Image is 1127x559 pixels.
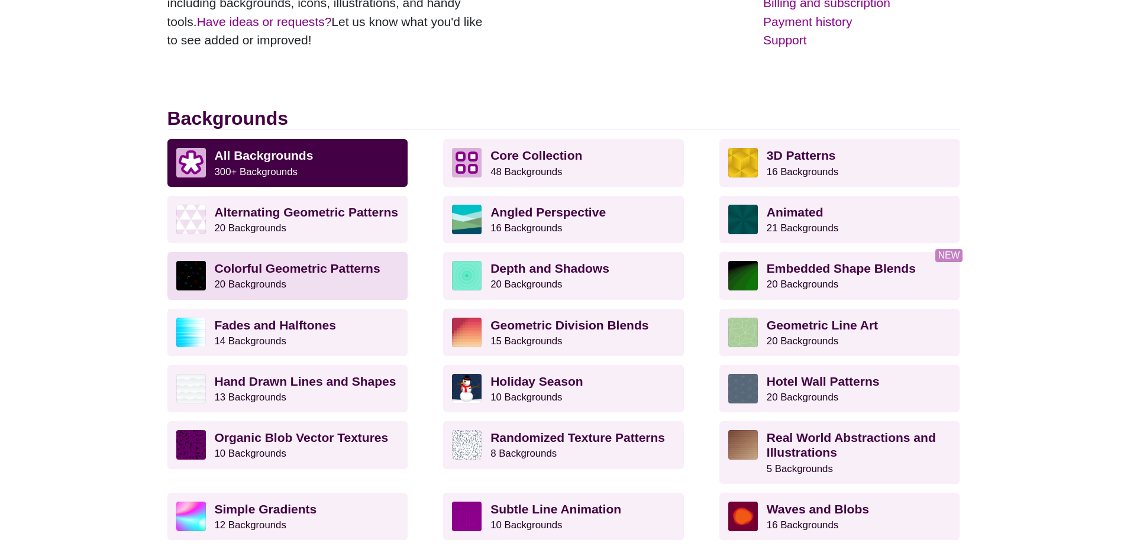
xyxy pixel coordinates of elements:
[167,309,408,356] a: Fades and Halftones14 Backgrounds
[767,148,836,162] strong: 3D Patterns
[767,392,838,403] small: 20 Backgrounds
[728,205,758,234] img: green rave light effect animated background
[452,318,482,347] img: red-to-yellow gradient large pixel grid
[167,421,408,468] a: Organic Blob Vector Textures10 Backgrounds
[215,261,380,275] strong: Colorful Geometric Patterns
[176,502,206,531] img: colorful radial mesh gradient rainbow
[176,261,206,290] img: a rainbow pattern of outlined geometric shapes
[443,252,684,299] a: Depth and Shadows20 Backgrounds
[167,493,408,540] a: Simple Gradients12 Backgrounds
[443,365,684,412] a: Holiday Season10 Backgrounds
[719,139,960,186] a: 3D Patterns16 Backgrounds
[490,318,648,332] strong: Geometric Division Blends
[176,318,206,347] img: blue lights stretching horizontally over white
[167,107,960,130] h2: Backgrounds
[215,279,286,290] small: 20 Backgrounds
[490,166,562,177] small: 48 Backgrounds
[452,502,482,531] img: a line grid with a slope perspective
[767,431,936,459] strong: Real World Abstractions and Illustrations
[452,261,482,290] img: green layered rings within rings
[490,205,606,219] strong: Angled Perspective
[215,335,286,347] small: 14 Backgrounds
[763,31,960,50] a: Support
[728,318,758,347] img: geometric web of connecting lines
[197,15,332,28] a: Have ideas or requests?
[215,148,314,162] strong: All Backgrounds
[490,279,562,290] small: 20 Backgrounds
[767,463,833,474] small: 5 Backgrounds
[719,252,960,299] a: Embedded Shape Blends20 Backgrounds
[763,12,960,31] a: Payment history
[767,374,880,388] strong: Hotel Wall Patterns
[490,374,583,388] strong: Holiday Season
[728,502,758,531] img: various uneven centered blobs
[215,448,286,459] small: 10 Backgrounds
[167,139,408,186] a: All Backgrounds 300+ Backgrounds
[443,196,684,243] a: Angled Perspective16 Backgrounds
[176,374,206,403] img: white subtle wave background
[719,309,960,356] a: Geometric Line Art20 Backgrounds
[443,421,684,468] a: Randomized Texture Patterns8 Backgrounds
[767,519,838,531] small: 16 Backgrounds
[767,279,838,290] small: 20 Backgrounds
[719,421,960,484] a: Real World Abstractions and Illustrations5 Backgrounds
[176,430,206,460] img: Purple vector splotches
[767,335,838,347] small: 20 Backgrounds
[490,261,609,275] strong: Depth and Shadows
[443,139,684,186] a: Core Collection 48 Backgrounds
[490,392,562,403] small: 10 Backgrounds
[728,430,758,460] img: wooden floor pattern
[728,374,758,403] img: intersecting outlined circles formation pattern
[767,318,878,332] strong: Geometric Line Art
[719,365,960,412] a: Hotel Wall Patterns20 Backgrounds
[443,309,684,356] a: Geometric Division Blends15 Backgrounds
[490,431,665,444] strong: Randomized Texture Patterns
[719,196,960,243] a: Animated21 Backgrounds
[215,431,389,444] strong: Organic Blob Vector Textures
[490,148,582,162] strong: Core Collection
[167,196,408,243] a: Alternating Geometric Patterns20 Backgrounds
[215,318,336,332] strong: Fades and Halftones
[767,222,838,234] small: 21 Backgrounds
[452,430,482,460] img: gray texture pattern on white
[490,222,562,234] small: 16 Backgrounds
[767,502,869,516] strong: Waves and Blobs
[215,392,286,403] small: 13 Backgrounds
[767,166,838,177] small: 16 Backgrounds
[452,205,482,234] img: abstract landscape with sky mountains and water
[443,493,684,540] a: Subtle Line Animation10 Backgrounds
[490,448,557,459] small: 8 Backgrounds
[167,252,408,299] a: Colorful Geometric Patterns20 Backgrounds
[452,374,482,403] img: vector art snowman with black hat, branch arms, and carrot nose
[490,519,562,531] small: 10 Backgrounds
[490,502,621,516] strong: Subtle Line Animation
[767,205,824,219] strong: Animated
[215,205,398,219] strong: Alternating Geometric Patterns
[167,365,408,412] a: Hand Drawn Lines and Shapes13 Backgrounds
[728,261,758,290] img: green to black rings rippling away from corner
[719,493,960,540] a: Waves and Blobs16 Backgrounds
[215,502,317,516] strong: Simple Gradients
[767,261,916,275] strong: Embedded Shape Blends
[215,374,396,388] strong: Hand Drawn Lines and Shapes
[176,205,206,234] img: light purple and white alternating triangle pattern
[728,148,758,177] img: fancy golden cube pattern
[215,166,298,177] small: 300+ Backgrounds
[215,222,286,234] small: 20 Backgrounds
[490,335,562,347] small: 15 Backgrounds
[215,519,286,531] small: 12 Backgrounds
